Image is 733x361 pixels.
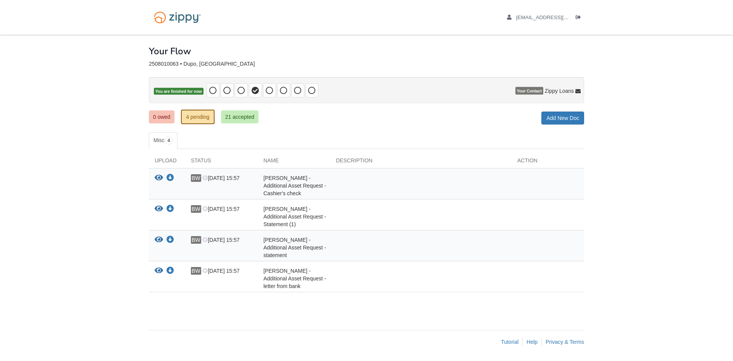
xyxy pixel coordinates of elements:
span: [PERSON_NAME] - Additional Asset Request - statement [263,237,326,258]
img: Logo [149,8,206,27]
a: Download Benjamin Wuelling - Additional Asset Request - letter from bank [166,268,174,274]
div: Action [512,157,584,168]
span: [DATE] 15:57 [202,237,239,243]
div: Description [330,157,512,168]
span: BW [191,267,201,275]
span: [DATE] 15:57 [202,206,239,212]
span: [DATE] 15:57 [202,268,239,274]
span: [DATE] 15:57 [202,175,239,181]
span: Your Contact [515,87,543,95]
a: Download Benjamin Wuelling - Additional Asset Request - Statement (1) [166,206,174,212]
span: benjaminwuelling@gmail.com [516,15,604,20]
span: [PERSON_NAME] - Additional Asset Request - Statement (1) [263,206,326,227]
button: View Benjamin Wuelling - Additional Asset Request - statement [155,236,163,244]
a: Tutorial [501,339,518,345]
span: BW [191,174,201,182]
a: Help [526,339,538,345]
span: Zippy Loans [545,87,574,95]
div: Upload [149,157,185,168]
button: View Benjamin Wuelling - Additional Asset Request - Statement (1) [155,205,163,213]
a: 21 accepted [221,110,258,123]
a: 0 owed [149,110,174,123]
span: BW [191,205,201,213]
button: View Benjamin Wuelling - Additional Asset Request - letter from bank [155,267,163,275]
a: 4 pending [181,110,215,124]
div: 2508010063 • Dupo, [GEOGRAPHIC_DATA] [149,61,584,67]
span: 4 [165,137,173,144]
button: View Benjamin Wuelling - Additional Asset Request - Cashier's check [155,174,163,182]
h1: Your Flow [149,46,191,56]
span: [PERSON_NAME] - Additional Asset Request - letter from bank [263,268,326,289]
span: [PERSON_NAME] - Additional Asset Request - Cashier's check [263,175,326,196]
a: Misc [149,132,178,149]
a: Add New Doc [541,112,584,125]
a: Download Benjamin Wuelling - Additional Asset Request - statement [166,237,174,243]
a: Privacy & Terms [546,339,584,345]
div: Status [185,157,258,168]
span: You are finished for now [154,88,203,95]
span: BW [191,236,201,244]
a: edit profile [507,15,604,22]
a: Log out [576,15,584,22]
a: Download Benjamin Wuelling - Additional Asset Request - Cashier's check [166,175,174,181]
div: Name [258,157,330,168]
